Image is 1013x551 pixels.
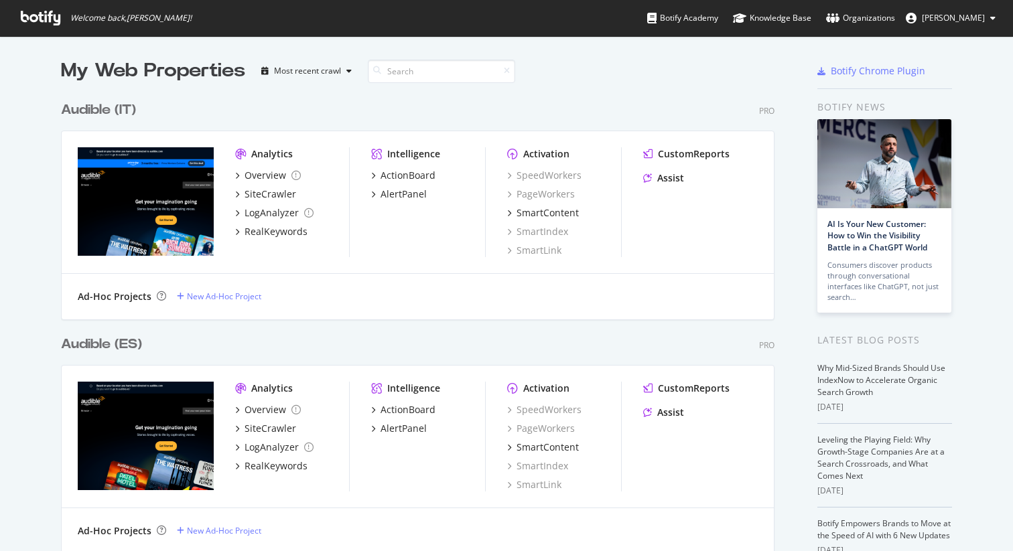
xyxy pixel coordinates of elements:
[507,225,568,238] a: SmartIndex
[381,403,435,416] div: ActionBoard
[70,13,192,23] span: Welcome back, [PERSON_NAME] !
[245,225,308,238] div: RealKeywords
[827,218,927,252] a: AI Is Your New Customer: How to Win the Visibility Battle in a ChatGPT World
[507,478,561,491] a: SmartLink
[381,422,427,435] div: AlertPanel
[922,12,985,23] span: Annie Werbler
[245,187,296,201] div: SiteCrawler
[817,401,952,413] div: [DATE]
[507,441,579,454] a: SmartContent
[643,171,684,185] a: Assist
[235,169,301,182] a: Overview
[831,64,925,78] div: Botify Chrome Plugin
[245,459,308,473] div: RealKeywords
[507,244,561,257] a: SmartLink
[187,291,261,302] div: New Ad-Hoc Project
[507,187,575,201] a: PageWorkers
[251,147,293,161] div: Analytics
[235,422,296,435] a: SiteCrawler
[759,339,774,351] div: Pro
[507,403,582,416] a: SpeedWorkers
[78,382,214,490] img: audible.es
[371,187,427,201] a: AlertPanel
[817,119,951,208] img: AI Is Your New Customer: How to Win the Visibility Battle in a ChatGPT World
[245,441,299,454] div: LogAnalyzer
[177,525,261,536] a: New Ad-Hoc Project
[817,362,945,398] a: Why Mid-Sized Brands Should Use IndexNow to Accelerate Organic Search Growth
[643,406,684,419] a: Assist
[517,441,579,454] div: SmartContent
[523,147,569,161] div: Activation
[78,147,214,256] img: audible.it
[235,459,308,473] a: RealKeywords
[523,382,569,395] div: Activation
[371,169,435,182] a: ActionBoard
[61,335,142,354] div: Audible (ES)
[256,60,357,82] button: Most recent crawl
[371,403,435,416] a: ActionBoard
[817,485,952,497] div: [DATE]
[647,11,718,25] div: Botify Academy
[78,290,151,303] div: Ad-Hoc Projects
[235,441,314,454] a: LogAnalyzer
[826,11,895,25] div: Organizations
[61,58,245,84] div: My Web Properties
[658,147,730,161] div: CustomReports
[817,100,952,114] div: Botify news
[507,459,568,473] a: SmartIndex
[895,7,1006,29] button: [PERSON_NAME]
[658,382,730,395] div: CustomReports
[251,382,293,395] div: Analytics
[657,406,684,419] div: Assist
[187,525,261,536] div: New Ad-Hoc Project
[371,422,427,435] a: AlertPanel
[381,187,427,201] div: AlertPanel
[817,333,952,347] div: Latest Blog Posts
[643,147,730,161] a: CustomReports
[61,100,136,120] div: Audible (IT)
[759,105,774,116] div: Pro
[817,434,945,481] a: Leveling the Playing Field: Why Growth-Stage Companies Are at a Search Crossroads, and What Comes...
[387,382,440,395] div: Intelligence
[817,518,951,541] a: Botify Empowers Brands to Move at the Speed of AI with 6 New Updates
[387,147,440,161] div: Intelligence
[78,524,151,538] div: Ad-Hoc Projects
[245,206,299,220] div: LogAnalyzer
[517,206,579,220] div: SmartContent
[235,187,296,201] a: SiteCrawler
[507,169,582,182] a: SpeedWorkers
[643,382,730,395] a: CustomReports
[245,403,286,416] div: Overview
[177,291,261,302] a: New Ad-Hoc Project
[368,60,515,83] input: Search
[507,206,579,220] a: SmartContent
[733,11,811,25] div: Knowledge Base
[245,169,286,182] div: Overview
[381,169,435,182] div: ActionBoard
[507,422,575,435] a: PageWorkers
[235,225,308,238] a: RealKeywords
[274,67,341,75] div: Most recent crawl
[235,403,301,416] a: Overview
[245,422,296,435] div: SiteCrawler
[61,100,141,120] a: Audible (IT)
[235,206,314,220] a: LogAnalyzer
[657,171,684,185] div: Assist
[61,335,147,354] a: Audible (ES)
[817,64,925,78] a: Botify Chrome Plugin
[827,260,941,303] div: Consumers discover products through conversational interfaces like ChatGPT, not just search…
